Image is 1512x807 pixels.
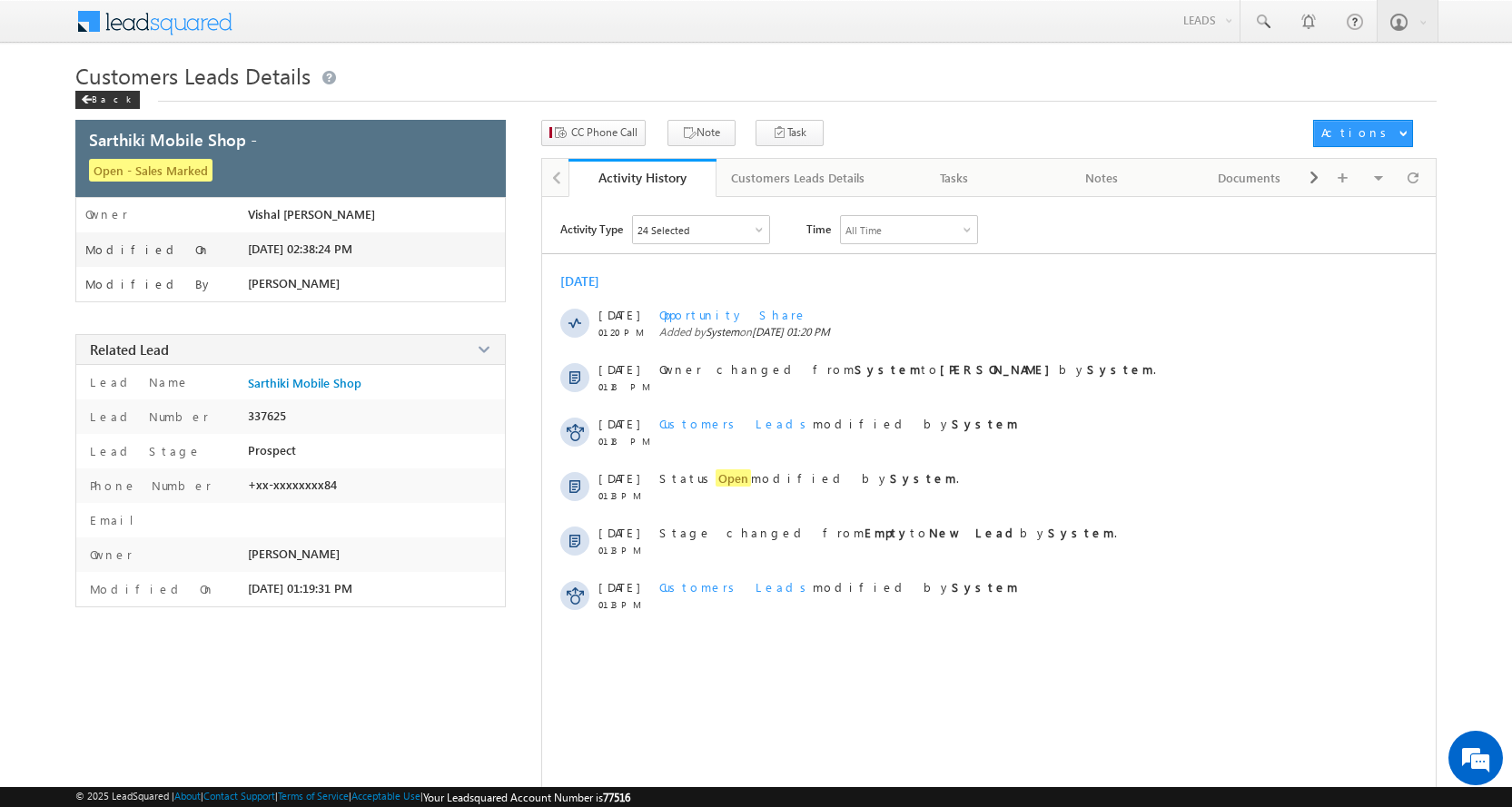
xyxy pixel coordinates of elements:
span: modified by [659,579,1018,595]
span: Status modified by . [659,469,959,487]
button: Task [756,120,824,146]
span: Customers Leads Details [75,61,311,90]
strong: [PERSON_NAME] [940,361,1059,377]
span: +xx-xxxxxxxx84 [248,477,337,492]
div: Back [75,91,140,109]
span: 01:13 PM [598,490,653,501]
label: Modified On [85,242,211,257]
label: Owner [85,546,133,562]
a: Notes [1029,159,1177,197]
a: Contact Support [203,790,275,802]
a: Tasks [881,159,1029,197]
label: Lead Number [85,408,209,424]
span: System [706,325,739,339]
span: [DATE] 01:20 PM [752,325,830,339]
span: Related Lead [90,340,169,359]
span: [DATE] [598,361,639,377]
div: Documents [1191,167,1308,189]
label: Lead Name [85,374,190,389]
span: Opportunity Share [659,307,807,322]
strong: System [855,361,921,377]
strong: System [890,470,956,486]
div: Actions [1321,124,1393,141]
span: Open - Sales Marked [89,159,212,182]
strong: Empty [865,525,910,540]
span: [DATE] [598,416,639,431]
span: Open [716,469,751,487]
span: Stage changed from to by . [659,525,1117,540]
span: Customers Leads [659,416,813,431]
span: 77516 [603,791,630,804]
strong: New Lead [929,525,1020,540]
a: Sarthiki Mobile Shop [248,376,361,390]
label: Lead Stage [85,443,202,458]
button: Actions [1313,120,1413,147]
a: Documents [1176,159,1324,197]
span: CC Phone Call [571,124,637,141]
span: Sarthiki Mobile Shop - [89,128,257,151]
a: Acceptable Use [351,790,420,802]
span: 01:18 PM [598,436,653,447]
span: 01:18 PM [598,381,653,392]
div: Customers Leads Details [731,167,865,189]
span: Customers Leads [659,579,813,595]
span: [DATE] 02:38:24 PM [248,241,352,256]
span: Owner changed from to by . [659,361,1156,377]
button: CC Phone Call [541,120,646,146]
a: Activity History [568,159,716,197]
span: Prospect [248,443,296,458]
button: Note [667,120,736,146]
div: Tasks [895,167,1013,189]
span: 337625 [248,408,286,423]
strong: System [952,579,1018,595]
span: Added by on [659,325,1359,339]
div: Activity History [582,169,703,186]
span: 01:13 PM [598,545,653,556]
div: [DATE] [560,272,619,290]
span: [DATE] 01:19:31 PM [248,581,352,595]
label: Phone Number [85,477,212,493]
span: [PERSON_NAME] [248,276,340,290]
div: Owner Changed,Status Changed,Stage Changed,Source Changed,Notes & 19 more.. [633,216,769,243]
strong: System [952,416,1018,431]
div: 24 Selected [637,224,689,236]
label: Owner [85,207,128,221]
a: Customers Leads Details [716,159,881,197]
label: Modified On [85,581,215,596]
span: © 2025 LeadSquared | | | | | [75,790,630,804]
label: Email [85,512,148,527]
strong: System [1087,361,1153,377]
span: [PERSON_NAME] [248,546,340,561]
span: Time [806,215,831,242]
span: [DATE] [598,579,639,595]
span: 01:13 PM [598,599,653,610]
div: All Time [845,224,882,236]
span: Vishal [PERSON_NAME] [248,207,375,221]
span: modified by [659,416,1018,431]
div: Notes [1043,167,1161,189]
span: Your Leadsquared Account Number is [423,791,630,804]
span: [DATE] [598,307,639,322]
strong: System [1048,525,1114,540]
a: Terms of Service [278,790,349,802]
span: Activity Type [560,215,623,242]
span: [DATE] [598,470,639,486]
span: [DATE] [598,525,639,540]
a: About [174,790,201,802]
label: Modified By [85,277,213,291]
span: 01:20 PM [598,327,653,338]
